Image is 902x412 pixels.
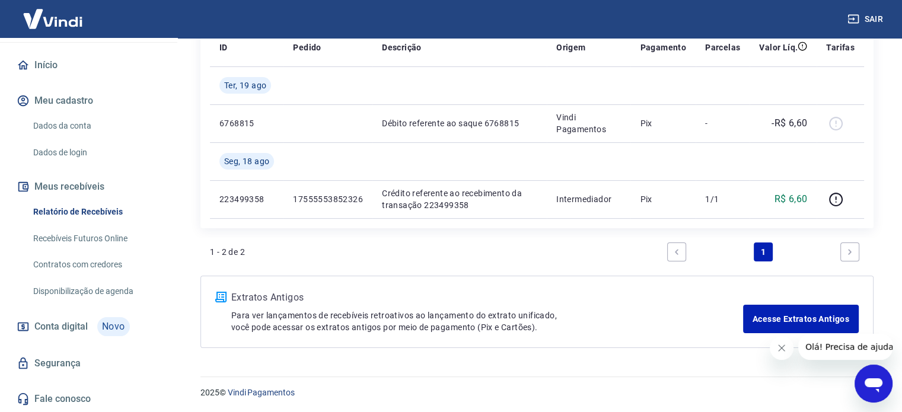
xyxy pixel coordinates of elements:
span: Olá! Precisa de ajuda? [7,8,100,18]
img: ícone [215,292,227,302]
span: Conta digital [34,318,88,335]
a: Vindi Pagamentos [228,388,295,397]
p: ID [219,41,228,53]
p: Para ver lançamentos de recebíveis retroativos ao lançamento do extrato unificado, você pode aces... [231,309,743,333]
p: Intermediador [556,193,621,205]
a: Dados de login [28,140,163,165]
p: 223499358 [219,193,274,205]
p: 1/1 [705,193,740,205]
p: Pix [640,193,686,205]
span: Seg, 18 ago [224,155,269,167]
ul: Pagination [662,238,864,266]
p: Vindi Pagamentos [556,111,621,135]
a: Contratos com credores [28,253,163,277]
p: Pedido [293,41,321,53]
p: Pix [640,117,686,129]
span: Ter, 19 ago [224,79,266,91]
a: Page 1 is your current page [754,242,773,261]
a: Segurança [14,350,163,376]
p: Débito referente ao saque 6768815 [382,117,537,129]
a: Recebíveis Futuros Online [28,226,163,251]
p: R$ 6,60 [774,192,807,206]
a: Fale conosco [14,386,163,412]
p: Valor Líq. [759,41,798,53]
p: 6768815 [219,117,274,129]
a: Previous page [667,242,686,261]
iframe: Fechar mensagem [770,336,793,360]
a: Disponibilização de agenda [28,279,163,304]
button: Sair [845,8,888,30]
p: - [705,117,740,129]
p: -R$ 6,60 [772,116,807,130]
p: Pagamento [640,41,686,53]
p: Descrição [382,41,422,53]
p: Origem [556,41,585,53]
p: Tarifas [826,41,855,53]
button: Meus recebíveis [14,174,163,200]
a: Dados da conta [28,114,163,138]
iframe: Mensagem da empresa [798,334,893,360]
a: Acesse Extratos Antigos [743,305,859,333]
p: Crédito referente ao recebimento da transação 223499358 [382,187,537,211]
button: Meu cadastro [14,88,163,114]
a: Relatório de Recebíveis [28,200,163,224]
a: Conta digitalNovo [14,312,163,341]
span: Novo [97,317,130,336]
a: Início [14,52,163,78]
p: 1 - 2 de 2 [210,246,245,258]
iframe: Botão para abrir a janela de mensagens [855,365,893,403]
p: 17555553852326 [293,193,363,205]
p: Parcelas [705,41,740,53]
a: Next page [840,242,859,261]
p: 2025 © [200,387,874,399]
p: Extratos Antigos [231,290,743,305]
img: Vindi [14,1,91,37]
